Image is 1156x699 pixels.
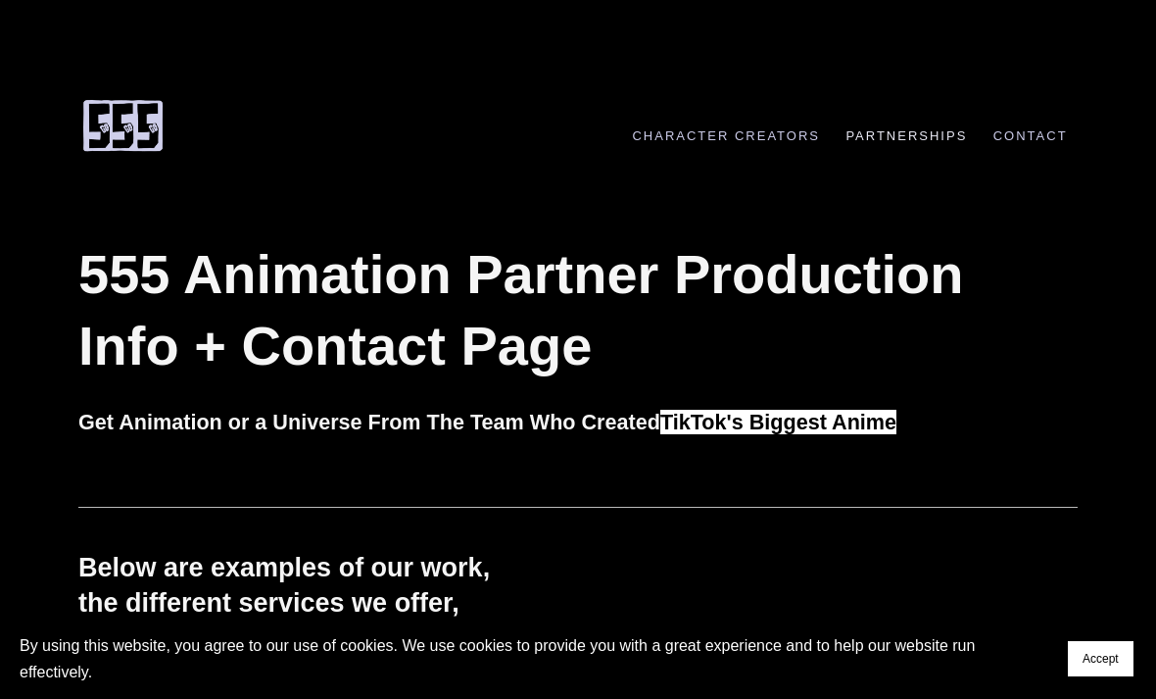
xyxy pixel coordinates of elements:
a: 555 Comic [78,109,167,138]
h1: Below are examples of our work, the different services we offer, and how to get in touch! [78,551,1078,654]
h1: 555 Animation Partner Production Info + Contact Page [78,239,1078,382]
h2: Get Animation or a Universe From The Team Who Created [78,409,1078,436]
img: 555 Comic [78,98,167,153]
a: Character Creators [622,128,830,143]
p: By using this website, you agree to our use of cookies. We use cookies to provide you with a grea... [20,632,1048,685]
a: Partnerships [836,128,978,143]
a: Contact [983,128,1078,143]
button: Accept [1068,641,1133,676]
span: Accept [1083,652,1119,666]
span: TikTok's Biggest Anime [660,410,896,434]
